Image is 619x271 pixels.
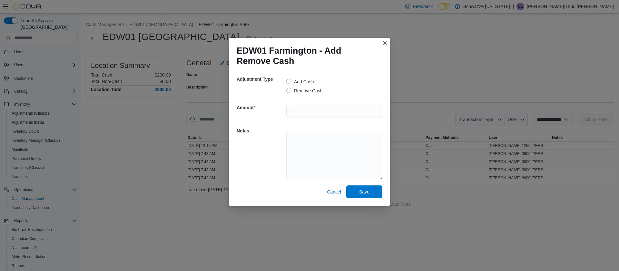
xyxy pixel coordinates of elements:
[381,39,389,47] button: Closes this modal window
[286,78,314,86] label: Add Cash
[324,185,344,198] button: Cancel
[237,46,377,66] h1: EDW01 Farmington - Add Remove Cash
[327,189,341,195] span: Cancel
[237,73,285,86] h5: Adjustment Type
[237,124,285,137] h5: Notes
[237,101,285,114] h5: Amount
[359,189,369,195] span: Save
[286,87,323,95] label: Remove Cash
[346,185,382,198] button: Save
